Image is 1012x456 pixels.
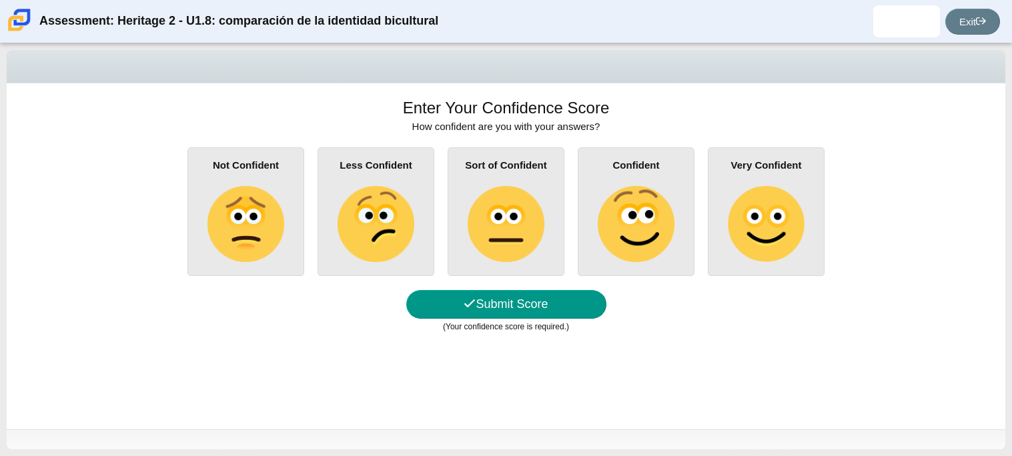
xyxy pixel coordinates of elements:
h1: Enter Your Confidence Score [403,97,610,119]
b: Very Confident [731,159,802,171]
a: Carmen School of Science & Technology [5,25,33,36]
small: (Your confidence score is required.) [443,322,569,331]
b: Sort of Confident [465,159,546,171]
span: How confident are you with your answers? [412,121,600,132]
b: Confident [613,159,660,171]
b: Less Confident [340,159,412,171]
img: slightly-frowning-face.png [207,186,284,262]
img: cesar.ortizgonzale.ie4S7h [896,11,917,32]
a: Exit [945,9,1000,35]
img: confused-face.png [338,186,414,262]
div: Assessment: Heritage 2 - U1.8: comparación de la identidad bicultural [39,5,438,37]
button: Submit Score [406,290,606,319]
b: Not Confident [213,159,279,171]
img: star-struck-face.png [728,186,804,262]
img: Carmen School of Science & Technology [5,6,33,34]
img: slightly-smiling-face.png [598,186,674,262]
img: neutral-face.png [468,186,544,262]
